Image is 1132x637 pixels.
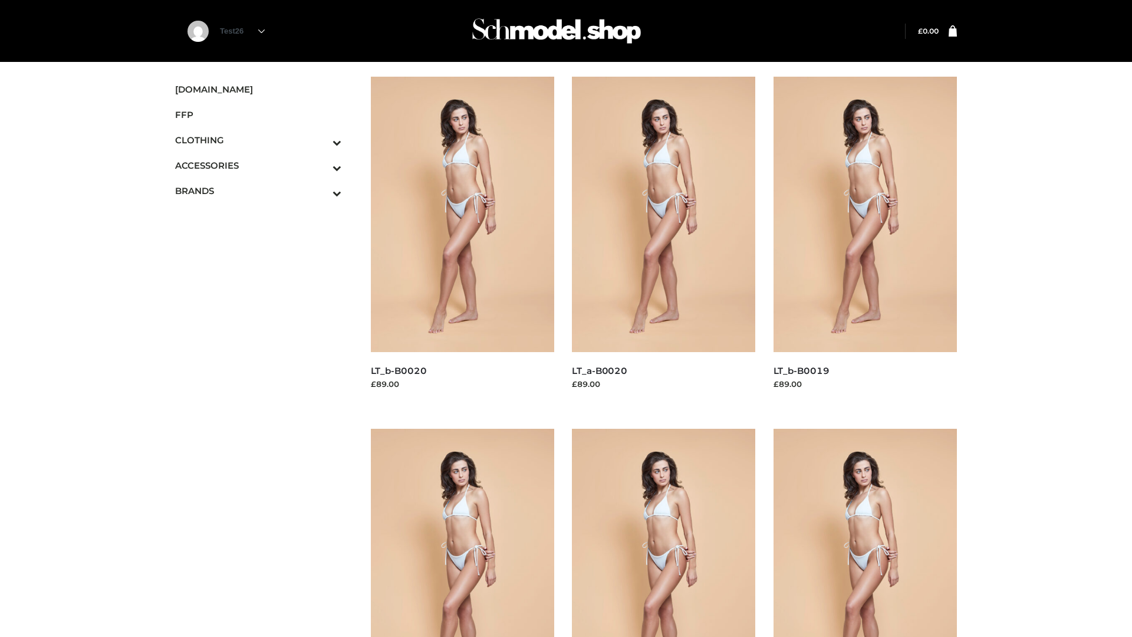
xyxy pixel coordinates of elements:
div: £89.00 [572,378,756,390]
a: Read more [774,392,817,401]
a: BRANDSToggle Submenu [175,178,341,203]
span: BRANDS [175,184,341,198]
bdi: 0.00 [918,27,939,35]
a: CLOTHINGToggle Submenu [175,127,341,153]
span: CLOTHING [175,133,341,147]
img: Schmodel Admin 964 [468,8,645,54]
div: £89.00 [371,378,555,390]
button: Toggle Submenu [300,127,341,153]
button: Toggle Submenu [300,153,341,178]
span: [DOMAIN_NAME] [175,83,341,96]
a: Test26 [220,27,265,35]
div: £89.00 [774,378,957,390]
a: LT_b-B0019 [774,365,830,376]
a: Read more [572,392,616,401]
a: LT_a-B0020 [572,365,627,376]
span: FFP [175,108,341,122]
span: £ [918,27,923,35]
a: ACCESSORIESToggle Submenu [175,153,341,178]
span: ACCESSORIES [175,159,341,172]
a: Read more [371,392,414,401]
a: FFP [175,102,341,127]
button: Toggle Submenu [300,178,341,203]
a: [DOMAIN_NAME] [175,77,341,102]
a: LT_b-B0020 [371,365,427,376]
a: £0.00 [918,27,939,35]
